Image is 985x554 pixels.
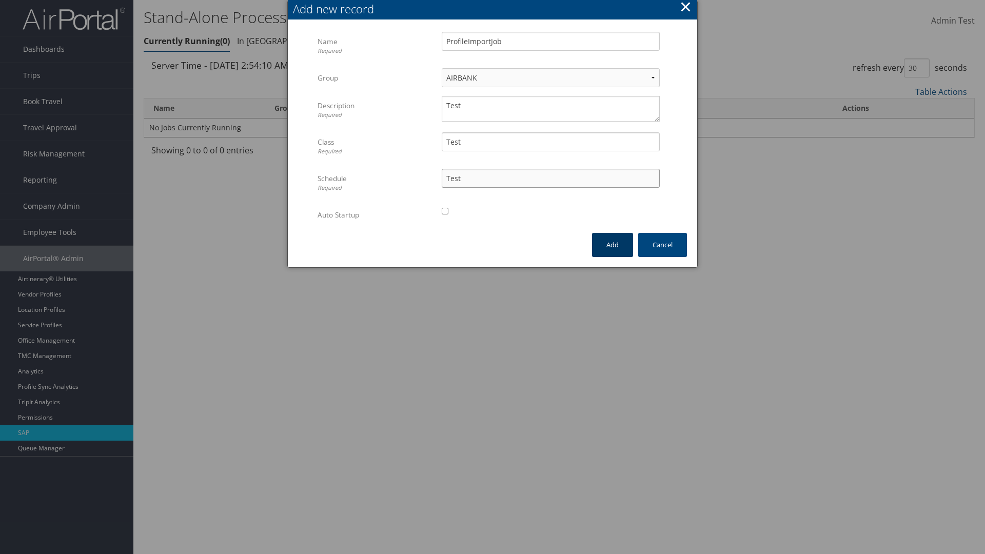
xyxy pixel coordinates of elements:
[318,96,434,124] label: Description
[318,47,434,55] div: Required
[318,205,434,225] label: Auto Startup
[318,169,434,197] label: Schedule
[293,1,697,17] div: Add new record
[318,68,434,88] label: Group
[318,147,434,156] div: Required
[638,233,687,257] button: Cancel
[318,111,434,120] div: Required
[592,233,633,257] button: Add
[318,184,434,192] div: Required
[318,132,434,161] label: Class
[318,32,434,60] label: Name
